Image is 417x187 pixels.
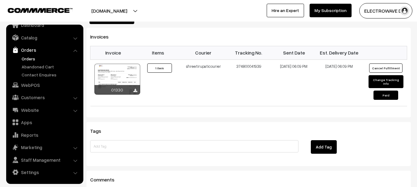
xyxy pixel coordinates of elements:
[8,92,81,103] a: Customers
[271,59,317,106] td: [DATE] 06:09 PM
[8,6,62,14] a: COMMMERCE
[70,3,149,18] button: [DOMAIN_NAME]
[373,91,398,100] button: Paid
[90,46,136,59] th: Invoice
[311,140,337,154] button: Add Tag
[226,46,271,59] th: Tracking No.
[267,4,304,17] a: Hire an Expert
[90,128,109,134] span: Tags
[20,63,81,70] a: Abandoned Cart
[8,32,81,43] a: Catalog
[8,142,81,153] a: Marketing
[400,6,409,15] img: user
[8,79,81,91] a: WebPOS
[8,117,81,128] a: Apps
[316,59,362,106] td: [DATE] 06:09 PM
[90,177,122,183] span: Comments
[181,46,226,59] th: Courier
[8,104,81,116] a: Website
[8,129,81,140] a: Reports
[136,46,181,59] th: Items
[226,59,271,106] td: 374800041939
[359,3,412,18] button: ELECTROWAVE DE…
[90,34,116,40] span: Invoices
[20,55,81,62] a: Orders
[271,46,317,59] th: Sent Date
[8,44,81,55] a: Orders
[316,46,362,59] th: Est. Delivery Date
[369,63,402,73] button: Cancel Fulfillment
[310,4,352,17] a: My Subscription
[181,59,226,106] td: shreetirupaticourier
[90,140,298,152] input: Add Tag
[20,71,81,78] a: Contact Enquires
[94,85,140,95] div: 01330
[8,154,81,165] a: Staff Management
[8,19,81,30] a: Dashboard
[147,63,172,73] button: 1 Item
[8,8,73,13] img: COMMMERCE
[8,167,81,178] a: Settings
[369,75,403,88] button: Change Tracking Info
